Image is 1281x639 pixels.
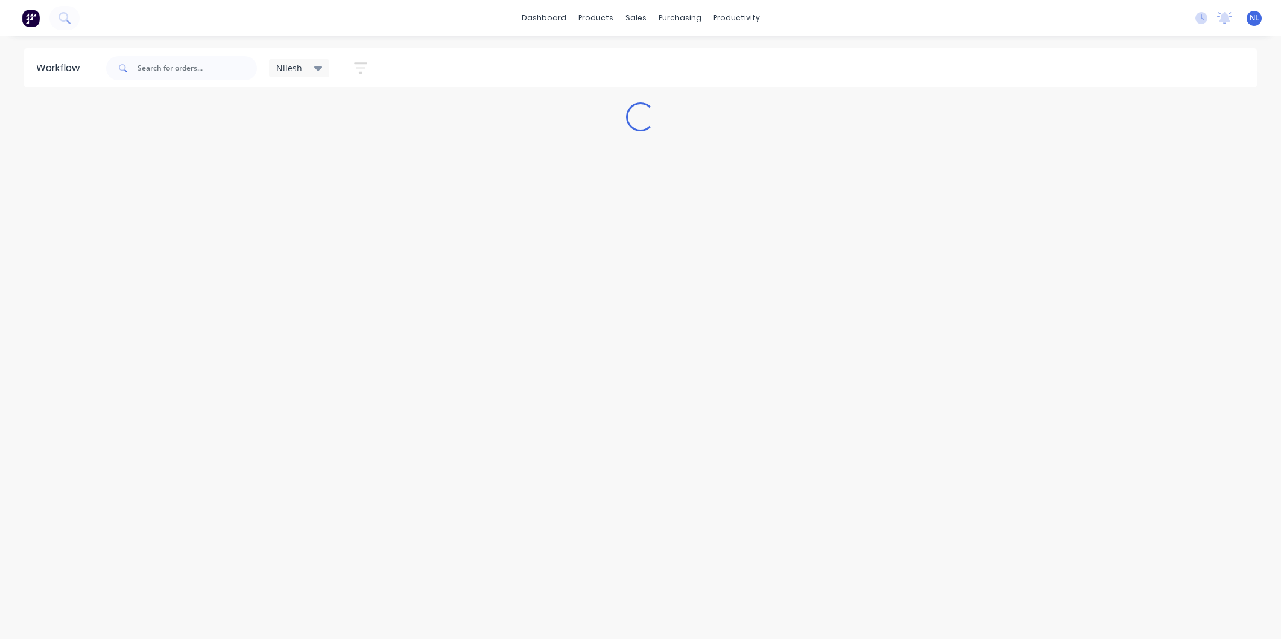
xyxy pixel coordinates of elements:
span: Nilesh [276,61,302,74]
div: Workflow [36,61,86,75]
div: purchasing [653,9,707,27]
span: NL [1250,13,1259,24]
div: sales [619,9,653,27]
div: products [572,9,619,27]
div: productivity [707,9,766,27]
a: dashboard [516,9,572,27]
input: Search for orders... [138,56,257,80]
img: Factory [22,9,40,27]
